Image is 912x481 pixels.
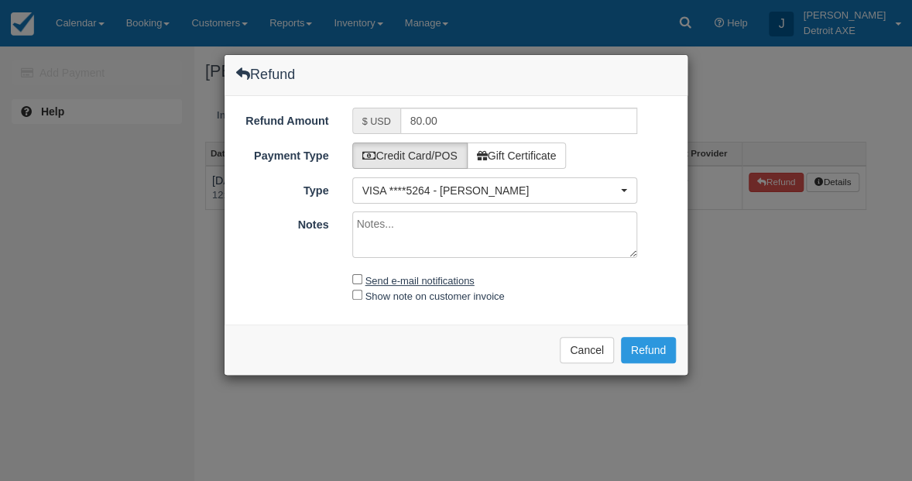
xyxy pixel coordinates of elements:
[365,290,505,302] label: Show note on customer invoice
[225,143,341,164] label: Payment Type
[365,275,475,287] label: Send e-mail notifications
[400,108,638,134] input: Valid number required.
[225,177,341,199] label: Type
[352,177,638,204] button: VISA ****5264 - [PERSON_NAME]
[225,108,341,129] label: Refund Amount
[352,143,468,169] label: Credit Card/POS
[621,337,676,363] button: Refund
[467,143,567,169] label: Gift Certificate
[362,116,391,127] small: $ USD
[236,67,295,82] h4: Refund
[225,211,341,233] label: Notes
[362,183,618,198] span: VISA ****5264 - [PERSON_NAME]
[560,337,614,363] button: Cancel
